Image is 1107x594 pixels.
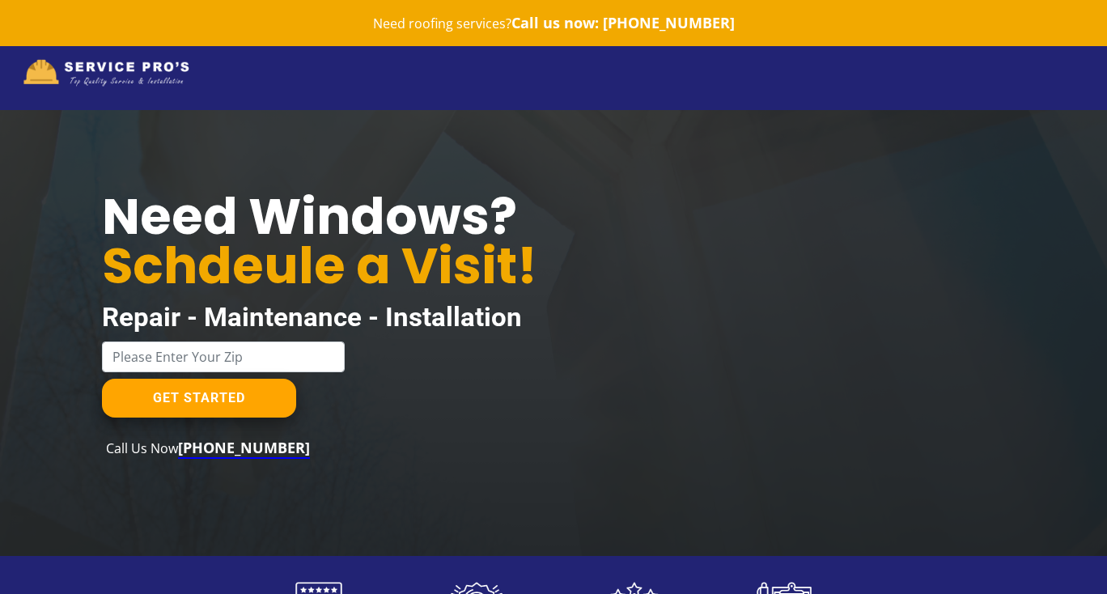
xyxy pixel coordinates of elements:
[102,342,345,372] input: Please Enter Your Zip
[102,379,296,418] button: GET STARTED
[102,301,698,333] h2: Repair - Maintenance - Installation
[16,49,202,94] img: Logo
[511,13,735,32] a: Call us now: [PHONE_NUMBER]
[102,231,537,301] span: Schdeule a Visit!
[106,437,698,459] p: Call Us Now
[102,181,537,301] span: Need Windows?
[178,438,310,459] a: [PHONE_NUMBER]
